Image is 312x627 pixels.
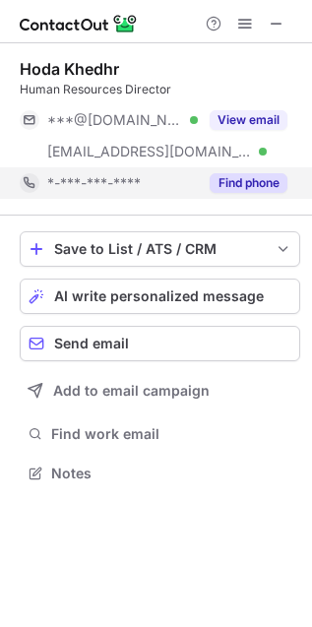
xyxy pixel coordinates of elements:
[54,336,129,351] span: Send email
[20,460,300,487] button: Notes
[47,111,183,129] span: ***@[DOMAIN_NAME]
[20,279,300,314] button: AI write personalized message
[20,231,300,267] button: save-profile-one-click
[54,241,266,257] div: Save to List / ATS / CRM
[51,425,292,443] span: Find work email
[20,81,300,98] div: Human Resources Director
[47,143,252,160] span: [EMAIL_ADDRESS][DOMAIN_NAME]
[20,12,138,35] img: ContactOut v5.3.10
[210,110,287,130] button: Reveal Button
[20,326,300,361] button: Send email
[20,59,119,79] div: Hoda Khedhr
[54,288,264,304] span: AI write personalized message
[20,420,300,448] button: Find work email
[210,173,287,193] button: Reveal Button
[20,373,300,408] button: Add to email campaign
[51,465,292,482] span: Notes
[53,383,210,399] span: Add to email campaign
